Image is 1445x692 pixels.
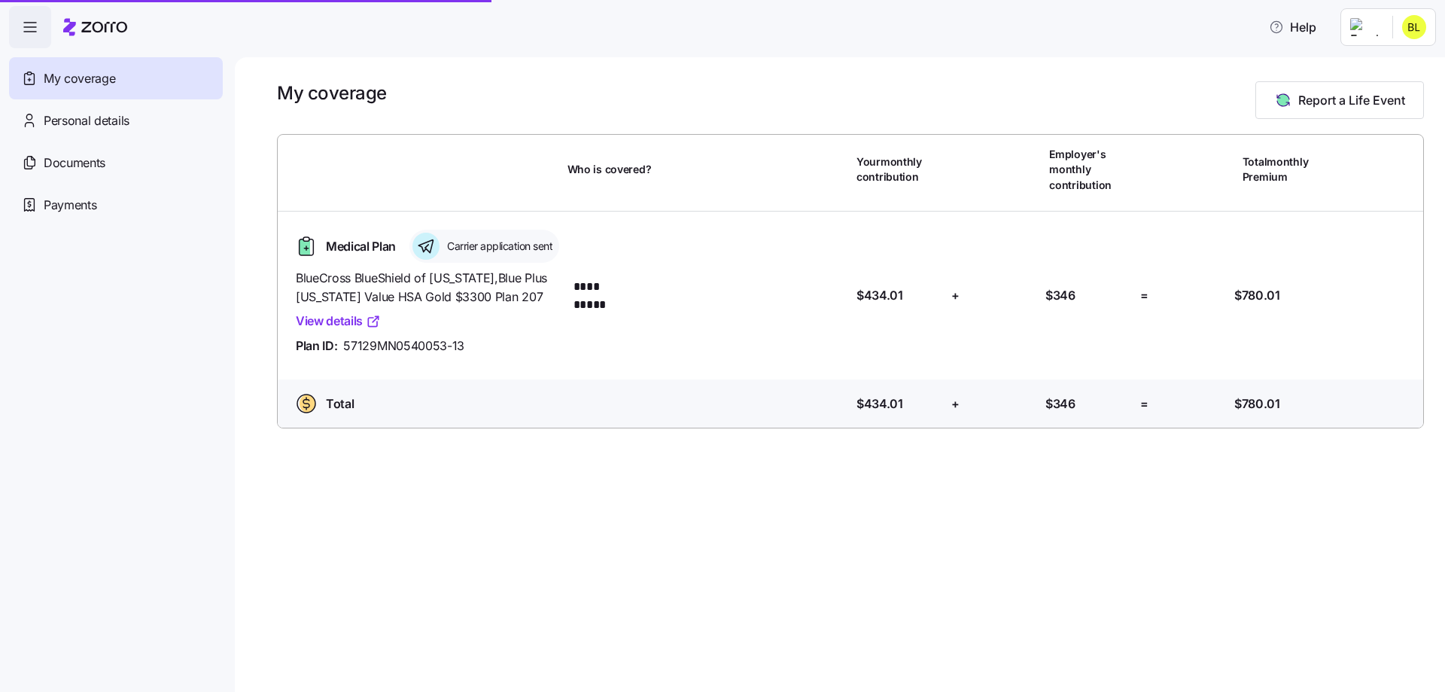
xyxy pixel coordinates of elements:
span: Plan ID: [296,337,337,355]
img: Employer logo [1350,18,1380,36]
a: Payments [9,184,223,226]
span: = [1140,286,1148,305]
span: $780.01 [1234,286,1280,305]
span: Personal details [44,111,129,130]
span: BlueCross BlueShield of [US_STATE] , Blue Plus [US_STATE] Value HSA Gold $3300 Plan 207 [296,269,555,306]
span: Employer's monthly contribution [1049,147,1133,193]
button: Help [1257,12,1328,42]
a: Documents [9,142,223,184]
span: + [951,395,960,413]
span: Who is covered? [567,162,652,177]
img: 301f6adaca03784000fa73adabf33a6b [1402,15,1426,39]
span: 57129MN0540053-13 [343,337,464,355]
h1: My coverage [277,81,387,105]
span: Total monthly Premium [1243,154,1327,185]
span: Documents [44,154,105,172]
span: $346 [1045,395,1075,413]
span: $780.01 [1234,395,1280,413]
span: Total [326,395,354,413]
span: Medical Plan [326,237,396,256]
span: = [1140,395,1148,413]
span: $434.01 [856,286,903,305]
span: Payments [44,196,96,215]
span: $434.01 [856,395,903,413]
span: Report a Life Event [1298,91,1405,109]
a: View details [296,312,381,331]
span: $346 [1045,286,1075,305]
span: + [951,286,960,305]
span: Carrier application sent [443,239,552,254]
button: Report a Life Event [1255,81,1424,119]
a: Personal details [9,99,223,142]
a: My coverage [9,57,223,99]
span: My coverage [44,69,115,88]
span: Help [1269,18,1316,36]
span: Your monthly contribution [856,154,941,185]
